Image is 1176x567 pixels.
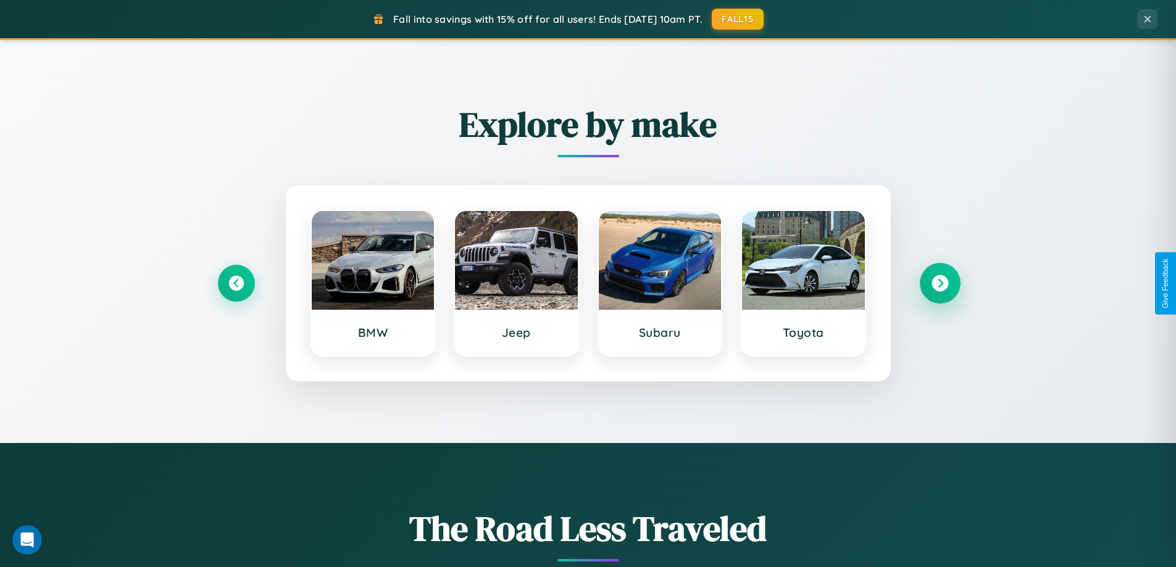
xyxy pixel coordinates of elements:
h3: Toyota [754,325,853,340]
h3: Subaru [611,325,709,340]
h1: The Road Less Traveled [218,505,959,552]
div: Open Intercom Messenger [12,525,42,555]
h3: Jeep [467,325,565,340]
button: FALL15 [712,9,764,30]
h2: Explore by make [218,101,959,148]
h3: BMW [324,325,422,340]
span: Fall into savings with 15% off for all users! Ends [DATE] 10am PT. [393,13,703,25]
div: Give Feedback [1161,259,1170,308]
